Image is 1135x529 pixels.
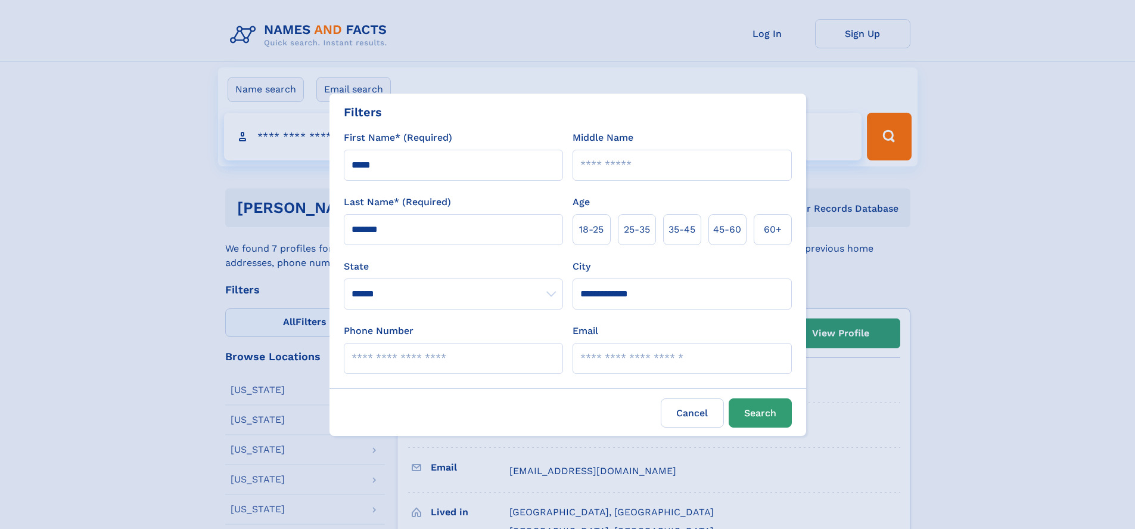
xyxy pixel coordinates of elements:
[579,222,604,237] span: 18‑25
[344,324,413,338] label: Phone Number
[573,131,633,145] label: Middle Name
[344,259,563,274] label: State
[661,398,724,428] label: Cancel
[344,195,451,209] label: Last Name* (Required)
[573,324,598,338] label: Email
[624,222,650,237] span: 25‑35
[344,103,382,121] div: Filters
[573,195,590,209] label: Age
[713,222,741,237] span: 45‑60
[764,222,782,237] span: 60+
[729,398,792,428] button: Search
[344,131,452,145] label: First Name* (Required)
[573,259,590,274] label: City
[668,222,695,237] span: 35‑45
